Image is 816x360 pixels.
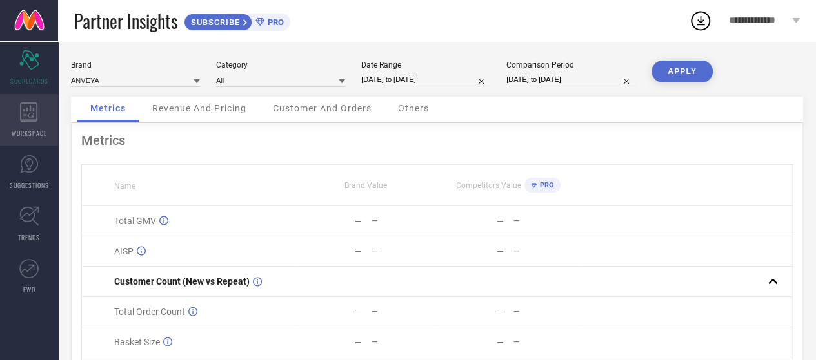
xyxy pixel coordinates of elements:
[18,232,40,242] span: TRENDS
[264,17,284,27] span: PRO
[216,61,345,70] div: Category
[114,337,160,347] span: Basket Size
[456,181,521,190] span: Competitors Value
[10,76,48,86] span: SCORECARDS
[114,276,250,287] span: Customer Count (New vs Repeat)
[497,246,504,256] div: —
[114,216,156,226] span: Total GMV
[652,61,713,82] button: APPLY
[114,246,134,256] span: AISP
[355,216,362,226] div: —
[114,182,135,191] span: Name
[361,61,490,70] div: Date Range
[497,216,504,226] div: —
[344,181,387,190] span: Brand Value
[12,128,47,138] span: WORKSPACE
[184,17,243,27] span: SUBSCRIBE
[372,247,437,256] div: —
[372,216,437,225] div: —
[372,337,437,346] div: —
[513,216,579,225] div: —
[506,61,635,70] div: Comparison Period
[152,103,246,113] span: Revenue And Pricing
[513,307,579,316] div: —
[355,246,362,256] div: —
[81,133,793,148] div: Metrics
[513,337,579,346] div: —
[537,181,554,189] span: PRO
[689,9,712,32] div: Open download list
[361,73,490,86] input: Select date range
[355,337,362,347] div: —
[114,307,185,317] span: Total Order Count
[355,307,362,317] div: —
[372,307,437,316] div: —
[10,180,49,190] span: SUGGESTIONS
[497,307,504,317] div: —
[398,103,429,113] span: Others
[513,247,579,256] div: —
[506,73,635,86] input: Select comparison period
[497,337,504,347] div: —
[23,285,35,294] span: FWD
[184,10,290,31] a: SUBSCRIBEPRO
[273,103,372,113] span: Customer And Orders
[71,61,200,70] div: Brand
[90,103,126,113] span: Metrics
[74,8,177,34] span: Partner Insights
